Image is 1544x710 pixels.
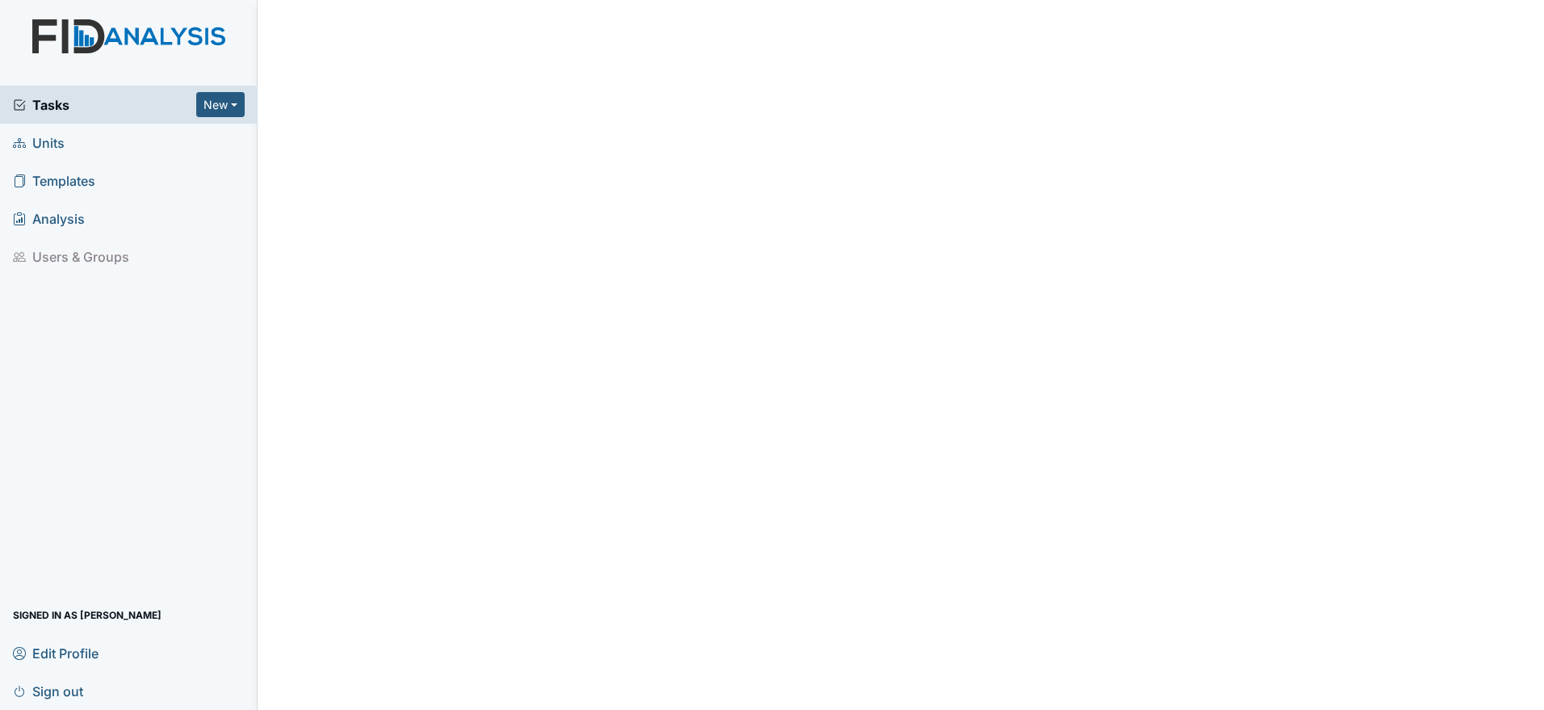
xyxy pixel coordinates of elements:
[13,641,99,666] span: Edit Profile
[13,168,95,193] span: Templates
[196,92,245,117] button: New
[13,130,65,155] span: Units
[13,95,196,115] a: Tasks
[13,206,85,231] span: Analysis
[13,603,162,628] span: Signed in as [PERSON_NAME]
[13,678,83,704] span: Sign out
